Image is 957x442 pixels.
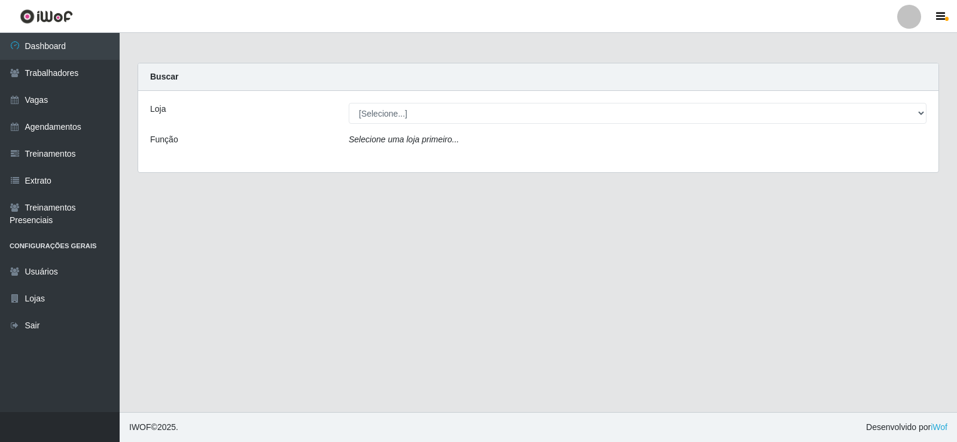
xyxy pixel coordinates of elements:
i: Selecione uma loja primeiro... [349,135,459,144]
label: Função [150,133,178,146]
a: iWof [931,422,947,432]
img: CoreUI Logo [20,9,73,24]
label: Loja [150,103,166,115]
span: Desenvolvido por [866,421,947,434]
span: IWOF [129,422,151,432]
strong: Buscar [150,72,178,81]
span: © 2025 . [129,421,178,434]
